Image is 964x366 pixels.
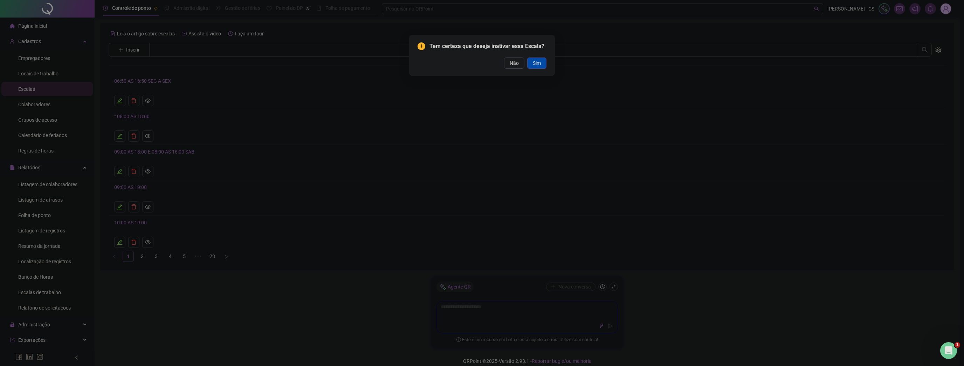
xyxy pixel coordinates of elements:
[955,342,960,348] span: 1
[940,342,957,359] iframe: Intercom live chat
[504,57,524,69] button: Não
[533,59,541,67] span: Sim
[510,59,519,67] span: Não
[527,57,546,69] button: Sim
[418,42,425,50] span: exclamation-circle
[429,43,544,49] span: Tem certeza que deseja inativar essa Escala?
